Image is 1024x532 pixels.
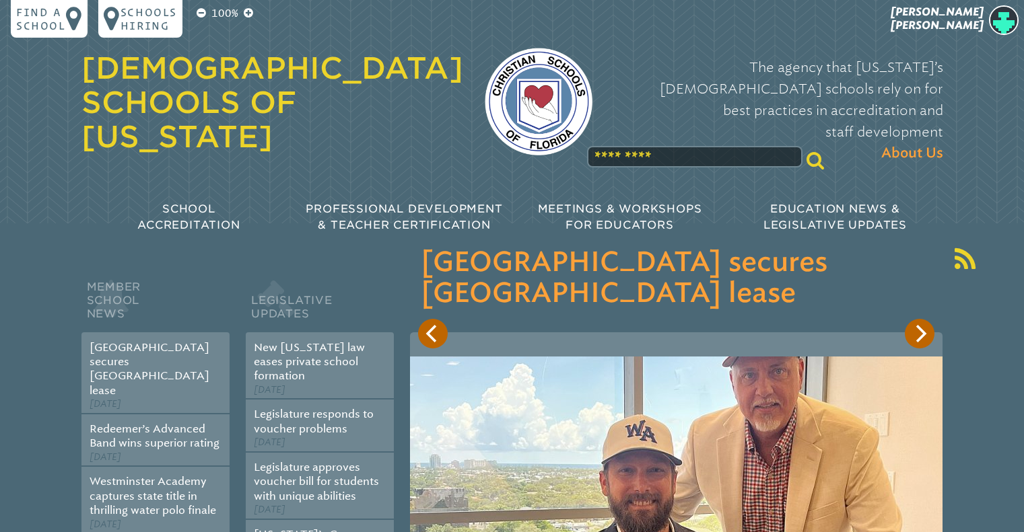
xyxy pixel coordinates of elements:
[989,5,1019,35] img: 70e788d801e2f5d8a5b56575c2083110
[90,422,219,449] a: Redeemer’s Advanced Band wins superior rating
[881,143,943,164] span: About Us
[90,398,121,410] span: [DATE]
[121,5,177,32] p: Schools Hiring
[538,202,702,231] span: Meetings & Workshops for Educators
[254,341,365,383] a: New [US_STATE] law eases private school formation
[254,384,285,395] span: [DATE]
[90,519,121,530] span: [DATE]
[90,475,216,517] a: Westminster Academy captures state title in thrilling water polo finale
[254,504,285,515] span: [DATE]
[254,408,374,434] a: Legislature responds to voucher problems
[81,277,230,332] h2: Member School News
[614,56,943,164] p: The agency that [US_STATE]’s [DEMOGRAPHIC_DATA] schools rely on for best practices in accreditati...
[137,202,240,231] span: School Accreditation
[905,319,934,348] button: Next
[418,319,448,348] button: Previous
[81,50,463,154] a: [DEMOGRAPHIC_DATA] Schools of [US_STATE]
[246,277,394,332] h2: Legislative Updates
[209,5,241,22] p: 100%
[485,48,592,155] img: csf-logo-web-colors.png
[254,461,379,502] a: Legislature approves voucher bill for students with unique abilities
[763,202,907,231] span: Education News & Legislative Updates
[891,5,984,32] span: [PERSON_NAME] [PERSON_NAME]
[306,202,502,231] span: Professional Development & Teacher Certification
[254,436,285,448] span: [DATE]
[421,248,932,309] h3: [GEOGRAPHIC_DATA] secures [GEOGRAPHIC_DATA] lease
[90,451,121,463] span: [DATE]
[16,5,66,32] p: Find a school
[90,341,209,397] a: [GEOGRAPHIC_DATA] secures [GEOGRAPHIC_DATA] lease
